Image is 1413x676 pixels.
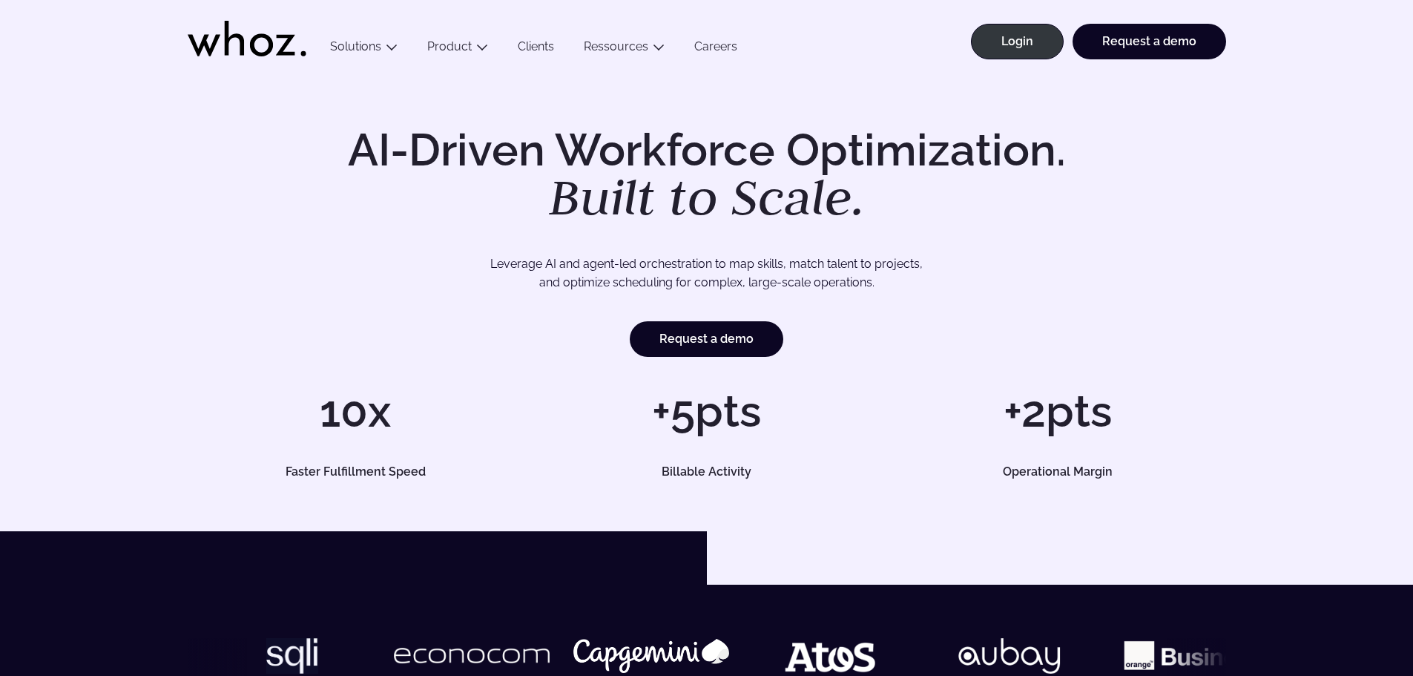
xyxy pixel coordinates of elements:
a: Request a demo [1073,24,1226,59]
h5: Billable Activity [556,466,858,478]
h1: AI-Driven Workforce Optimization. [327,128,1087,223]
h5: Operational Margin [906,466,1209,478]
em: Built to Scale. [549,164,865,229]
button: Product [412,39,503,59]
button: Ressources [569,39,679,59]
a: Login [971,24,1064,59]
p: Leverage AI and agent-led orchestration to map skills, match talent to projects, and optimize sch... [240,255,1174,292]
a: Product [427,39,472,53]
h5: Faster Fulfillment Speed [204,466,507,478]
h1: 10x [188,389,524,433]
a: Careers [679,39,752,59]
h1: +2pts [889,389,1225,433]
a: Request a demo [630,321,783,357]
h1: +5pts [538,389,875,433]
button: Solutions [315,39,412,59]
a: Clients [503,39,569,59]
a: Ressources [584,39,648,53]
